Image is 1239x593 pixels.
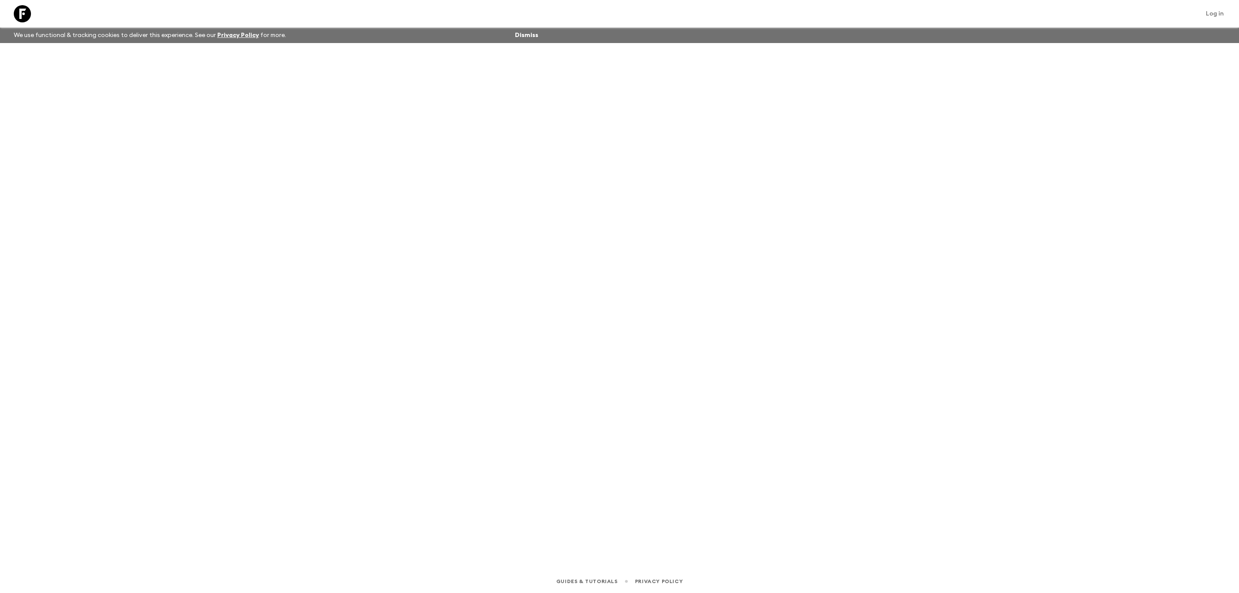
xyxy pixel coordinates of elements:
[635,577,683,586] a: Privacy Policy
[556,577,618,586] a: Guides & Tutorials
[10,28,290,43] p: We use functional & tracking cookies to deliver this experience. See our for more.
[217,32,259,38] a: Privacy Policy
[513,29,540,41] button: Dismiss
[1201,8,1229,20] a: Log in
